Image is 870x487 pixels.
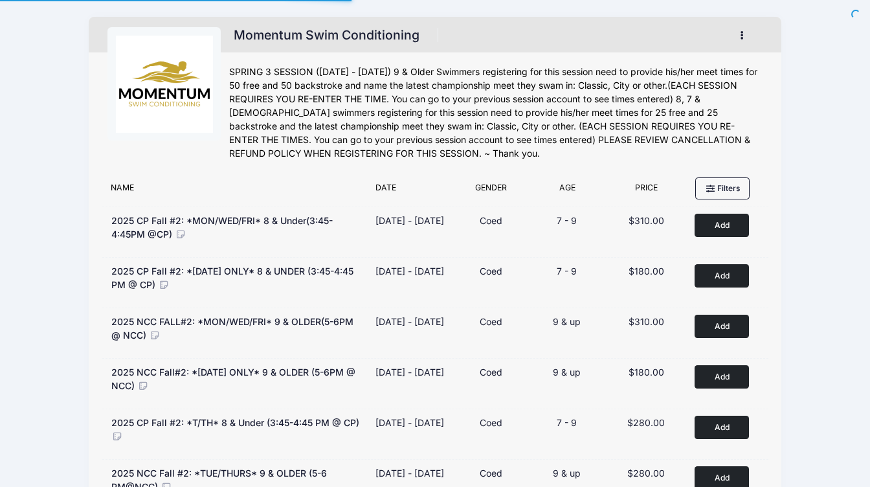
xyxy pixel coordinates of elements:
span: 9 & up [553,367,581,378]
button: Add [695,214,749,236]
span: 2025 CP Fall #2: *T/TH* 8 & Under (3:45-4:45 PM @ CP) [111,417,359,428]
div: Date [369,182,455,200]
span: $180.00 [629,266,664,277]
span: 2025 CP Fall #2: *MON/WED/FRI* 8 & Under(3:45-4:45PM @CP) [111,215,333,240]
h1: Momentum Swim Conditioning [229,24,423,47]
span: 7 - 9 [557,417,577,428]
div: [DATE] - [DATE] [375,214,444,227]
button: Add [695,365,749,388]
div: [DATE] - [DATE] [375,365,444,379]
div: [DATE] - [DATE] [375,315,444,328]
div: [DATE] - [DATE] [375,416,444,429]
span: $280.00 [627,417,665,428]
span: Coed [480,266,502,277]
span: 2025 NCC Fall#2: *[DATE] ONLY* 9 & OLDER (5-6PM @ NCC) [111,367,355,391]
div: Price [607,182,686,200]
span: 9 & up [553,316,581,327]
div: Age [528,182,607,200]
div: SPRING 3 SESSION ([DATE] - [DATE]) 9 & Older Swimmers registering for this session need to provid... [229,65,763,161]
button: Add [695,264,749,287]
span: $180.00 [629,367,664,378]
button: Filters [695,177,750,199]
span: 7 - 9 [557,215,577,226]
span: $310.00 [629,316,664,327]
span: $310.00 [629,215,664,226]
span: Coed [480,417,502,428]
div: [DATE] - [DATE] [375,466,444,480]
span: 2025 NCC FALL#2: *MON/WED/FRI* 9 & OLDER(5-6PM @ NCC) [111,316,353,341]
div: Name [105,182,369,200]
span: Coed [480,316,502,327]
span: Coed [480,215,502,226]
div: [DATE] - [DATE] [375,264,444,278]
span: 9 & up [553,468,581,479]
span: 7 - 9 [557,266,577,277]
div: Gender [455,182,528,200]
span: 2025 CP Fall #2: *[DATE] ONLY* 8 & UNDER (3:45-4:45 PM @ CP) [111,266,353,290]
img: logo [116,36,213,133]
span: $280.00 [627,468,665,479]
span: Coed [480,468,502,479]
span: Coed [480,367,502,378]
button: Add [695,416,749,438]
button: Add [695,315,749,337]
